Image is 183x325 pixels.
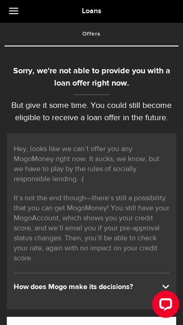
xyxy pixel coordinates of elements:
a: Offers [5,23,178,46]
div: How does Mogo make its decisions? [14,282,169,292]
iframe: LiveChat chat widget [145,287,183,325]
span: Loans [82,7,102,15]
p: Hey, looks like we can’t offer you any MogoMoney right now. It sucks, we know, but we have to pla... [14,144,169,184]
ul: Tabs Navigation [5,23,178,46]
div: Sorry, we're not able to provide you with a loan offer right now. [7,65,176,90]
p: It’s not the end though—there’s still a possibility that you can get MogoMoney! You still have yo... [14,193,169,264]
p: But give it some time. You could still become eligible to receive a loan offer in the future. [7,100,176,124]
